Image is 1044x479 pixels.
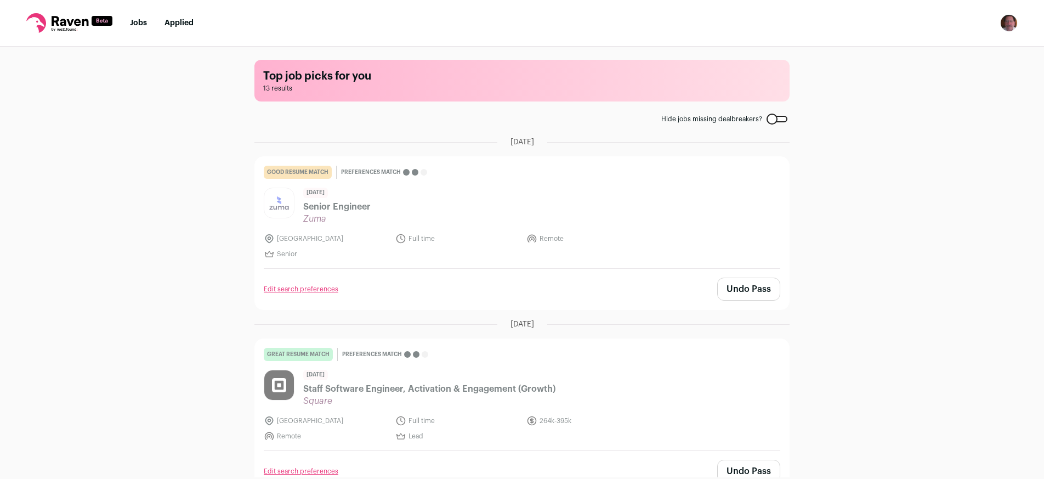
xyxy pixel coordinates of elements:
span: Staff Software Engineer, Activation & Engagement (Growth) [303,382,555,396]
li: Full time [395,415,520,426]
li: Lead [395,431,520,442]
a: Edit search preferences [264,285,338,294]
span: Senior Engineer [303,200,371,213]
span: Square [303,396,555,407]
img: d161dd41b6450e2d82c48920b184502b452b132bf7dd61cea461fc33a6d01c02.jpg [264,370,294,400]
a: Jobs [130,19,147,27]
li: Full time [395,233,520,244]
span: [DATE] [510,137,534,148]
span: Zuma [303,213,371,224]
button: Undo Pass [717,278,780,301]
span: Hide jobs missing dealbreakers? [661,115,762,123]
li: Senior [264,249,389,260]
li: Remote [526,233,651,244]
a: good resume match Preferences match [DATE] Senior Engineer Zuma [GEOGRAPHIC_DATA] Full time Remot... [255,157,789,268]
img: 14410719-medium_jpg [1000,14,1018,32]
li: 264k-395k [526,415,651,426]
button: Open dropdown [1000,14,1018,32]
div: great resume match [264,348,333,361]
a: great resume match Preferences match [DATE] Staff Software Engineer, Activation & Engagement (Gro... [255,339,789,450]
span: [DATE] [303,370,328,380]
div: good resume match [264,166,332,179]
a: Edit search preferences [264,467,338,476]
li: Remote [264,431,389,442]
span: [DATE] [303,188,328,198]
li: [GEOGRAPHIC_DATA] [264,415,389,426]
span: 13 results [263,84,781,93]
span: Preferences match [341,167,401,178]
a: Applied [164,19,194,27]
span: Preferences match [342,349,402,360]
img: 84cd763880e9b71a81d5defb21df19c690ef8eeb7dc6bcacadc5f81c38e911f5.png [264,188,294,218]
li: [GEOGRAPHIC_DATA] [264,233,389,244]
span: [DATE] [510,319,534,330]
h1: Top job picks for you [263,69,781,84]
